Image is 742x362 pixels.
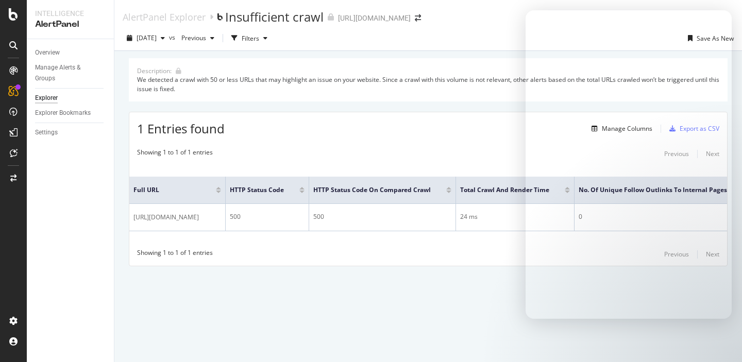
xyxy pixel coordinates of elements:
[35,127,58,138] div: Settings
[123,11,206,23] a: AlertPanel Explorer
[338,13,411,23] div: [URL][DOMAIN_NAME]
[460,212,570,221] div: 24 ms
[133,212,199,222] span: [URL][DOMAIN_NAME]
[133,185,200,195] span: Full URL
[35,127,107,138] a: Settings
[35,47,107,58] a: Overview
[707,327,732,352] iframe: Intercom live chat
[35,93,58,104] div: Explorer
[35,62,107,84] a: Manage Alerts & Groups
[35,47,60,58] div: Overview
[35,108,107,118] a: Explorer Bookmarks
[123,30,169,46] button: [DATE]
[35,62,97,84] div: Manage Alerts & Groups
[137,248,213,261] div: Showing 1 to 1 of 1 entries
[526,10,732,319] iframe: To enrich screen reader interactions, please activate Accessibility in Grammarly extension settings
[225,8,324,26] div: Insufficient crawl
[35,19,106,30] div: AlertPanel
[460,185,549,195] span: Total Crawl and Render Time
[230,212,305,221] div: 500
[137,66,172,75] div: Description:
[35,93,107,104] a: Explorer
[177,30,218,46] button: Previous
[415,14,421,22] div: arrow-right-arrow-left
[313,185,431,195] span: HTTP Status Code On Compared Crawl
[35,8,106,19] div: Intelligence
[230,185,284,195] span: HTTP Status Code
[137,33,157,42] span: 2025 Sep. 24th
[313,212,451,221] div: 500
[227,30,272,46] button: Filters
[169,33,177,42] span: vs
[35,108,91,118] div: Explorer Bookmarks
[177,33,206,42] span: Previous
[242,34,259,43] div: Filters
[137,120,225,137] span: 1 Entries found
[137,148,213,160] div: Showing 1 to 1 of 1 entries
[137,75,719,93] div: We detected a crawl with 50 or less URLs that may highlight an issue on your website. Since a cra...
